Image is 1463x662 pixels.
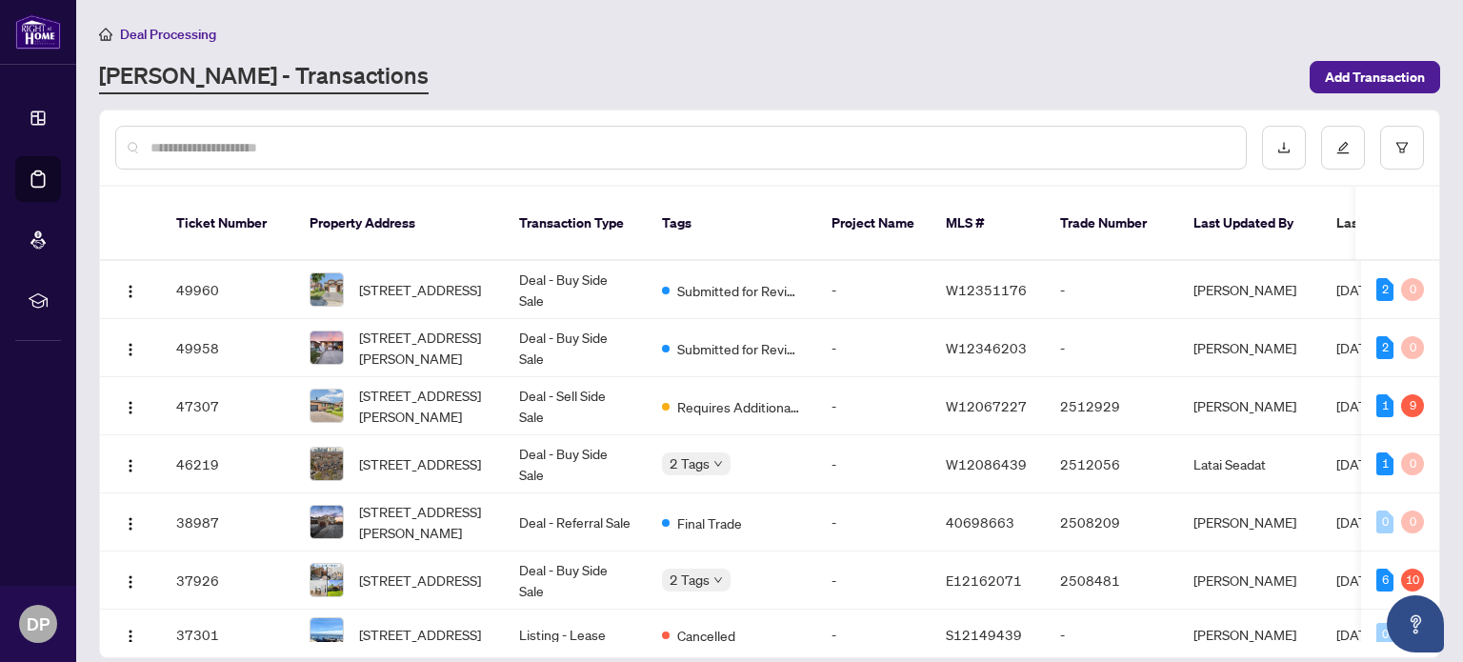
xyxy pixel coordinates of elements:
span: [STREET_ADDRESS] [359,570,481,591]
img: thumbnail-img [311,564,343,596]
td: 47307 [161,377,294,435]
td: 49960 [161,261,294,319]
span: download [1277,141,1291,154]
span: home [99,28,112,41]
img: logo [15,14,61,50]
span: [STREET_ADDRESS][PERSON_NAME] [359,327,489,369]
span: Deal Processing [120,26,216,43]
div: 2 [1376,278,1393,301]
td: 2512929 [1045,377,1178,435]
td: 2512056 [1045,435,1178,493]
td: 38987 [161,493,294,552]
div: 2 [1376,336,1393,359]
div: 0 [1401,452,1424,475]
div: 9 [1401,394,1424,417]
div: 0 [1376,511,1393,533]
img: Logo [123,284,138,299]
th: Last Updated By [1178,187,1321,261]
th: Ticket Number [161,187,294,261]
th: Tags [647,187,816,261]
span: W12346203 [946,339,1027,356]
a: [PERSON_NAME] - Transactions [99,60,429,94]
span: W12351176 [946,281,1027,298]
td: - [1045,610,1178,660]
td: - [1045,261,1178,319]
td: - [1045,319,1178,377]
span: Requires Additional Docs [677,396,801,417]
span: 40698663 [946,513,1014,531]
span: [DATE] [1336,626,1378,643]
img: thumbnail-img [311,506,343,538]
td: 37926 [161,552,294,610]
span: edit [1336,141,1350,154]
img: Logo [123,516,138,532]
span: [DATE] [1336,513,1378,531]
button: Open asap [1387,595,1444,652]
div: 0 [1401,511,1424,533]
button: Logo [115,619,146,650]
td: - [816,435,931,493]
button: Logo [115,507,146,537]
img: Logo [123,342,138,357]
button: download [1262,126,1306,170]
span: E12162071 [946,572,1022,589]
span: Add Transaction [1325,62,1425,92]
img: Logo [123,574,138,590]
th: Trade Number [1045,187,1178,261]
th: MLS # [931,187,1045,261]
td: [PERSON_NAME] [1178,493,1321,552]
td: Latai Seadat [1178,435,1321,493]
span: [DATE] [1336,281,1378,298]
td: Deal - Buy Side Sale [504,435,647,493]
th: Transaction Type [504,187,647,261]
div: 0 [1401,336,1424,359]
span: [STREET_ADDRESS][PERSON_NAME] [359,385,489,427]
span: [STREET_ADDRESS] [359,279,481,300]
span: Cancelled [677,625,735,646]
img: Logo [123,400,138,415]
td: Listing - Lease [504,610,647,660]
td: Deal - Buy Side Sale [504,552,647,610]
td: - [816,319,931,377]
img: thumbnail-img [311,618,343,651]
span: W12067227 [946,397,1027,414]
span: [STREET_ADDRESS][PERSON_NAME] [359,501,489,543]
td: [PERSON_NAME] [1178,261,1321,319]
td: Deal - Sell Side Sale [504,377,647,435]
td: [PERSON_NAME] [1178,610,1321,660]
span: [DATE] [1336,397,1378,414]
div: 0 [1376,623,1393,646]
td: Deal - Buy Side Sale [504,261,647,319]
span: S12149439 [946,626,1022,643]
button: Logo [115,565,146,595]
span: [DATE] [1336,572,1378,589]
td: Deal - Referral Sale [504,493,647,552]
td: 46219 [161,435,294,493]
span: down [713,459,723,469]
img: Logo [123,458,138,473]
td: 49958 [161,319,294,377]
div: 1 [1376,394,1393,417]
td: Deal - Buy Side Sale [504,319,647,377]
span: Submitted for Review [677,280,801,301]
td: 2508209 [1045,493,1178,552]
div: 6 [1376,569,1393,592]
td: - [816,552,931,610]
td: - [816,261,931,319]
td: - [816,493,931,552]
span: 2 Tags [670,569,710,591]
button: Add Transaction [1310,61,1440,93]
td: - [816,610,931,660]
img: thumbnail-img [311,331,343,364]
span: [STREET_ADDRESS] [359,624,481,645]
td: 37301 [161,610,294,660]
th: Property Address [294,187,504,261]
td: [PERSON_NAME] [1178,319,1321,377]
div: 10 [1401,569,1424,592]
img: Logo [123,629,138,644]
td: [PERSON_NAME] [1178,377,1321,435]
span: down [713,575,723,585]
th: Project Name [816,187,931,261]
td: - [816,377,931,435]
span: W12086439 [946,455,1027,472]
